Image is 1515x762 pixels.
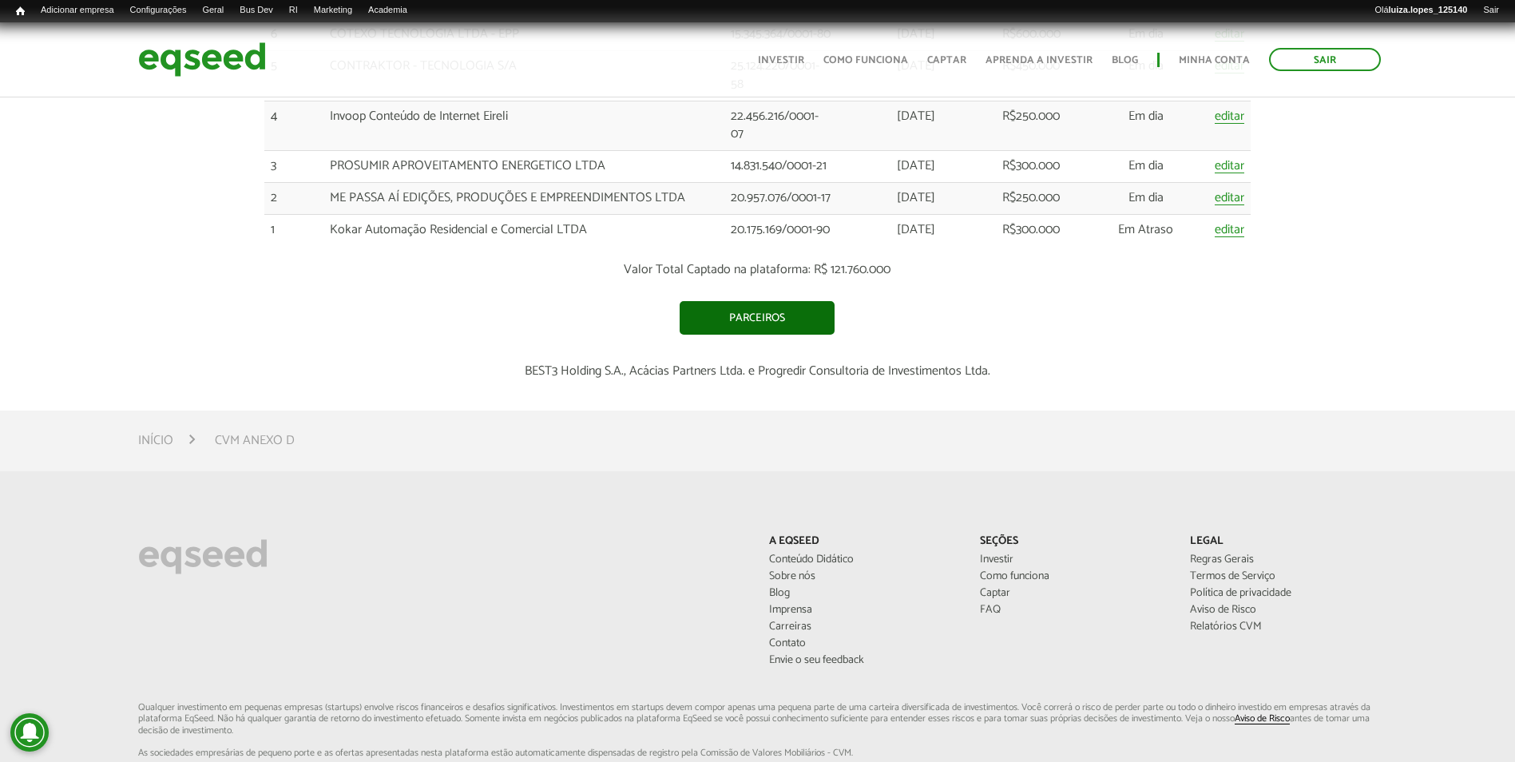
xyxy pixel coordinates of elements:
[769,621,955,633] a: Carreiras
[980,571,1166,582] a: Como funciona
[323,101,724,151] td: Invoop Conteúdo de Internet Eireli
[1215,160,1244,173] a: editar
[769,605,955,616] a: Imprensa
[1190,535,1376,549] p: Legal
[1190,605,1376,616] a: Aviso de Risco
[1190,554,1376,566] a: Regras Gerais
[980,588,1166,599] a: Captar
[823,55,908,65] a: Como funciona
[980,605,1166,616] a: FAQ
[138,38,266,81] img: EqSeed
[986,55,1093,65] a: Aprenda a investir
[1215,224,1244,237] a: editar
[1475,4,1507,17] a: Sair
[306,4,360,17] a: Marketing
[1215,192,1244,205] a: editar
[122,4,195,17] a: Configurações
[1084,183,1208,215] td: Em dia
[194,4,232,17] a: Geral
[897,219,935,240] span: [DATE]
[16,6,25,17] span: Início
[215,430,295,451] li: CVM ANEXO D
[996,183,1084,215] td: R$250.000
[323,151,724,183] td: PROSUMIR APROVEITAMENTO ENERGETICO LTDA
[927,55,966,65] a: Captar
[33,4,122,17] a: Adicionar empresa
[264,151,323,183] td: 3
[1084,214,1208,245] td: Em Atraso
[1190,588,1376,599] a: Política de privacidade
[360,4,415,17] a: Academia
[724,151,837,183] td: 14.831.540/0001-21
[980,535,1166,549] p: Seções
[680,301,835,335] a: Parceiros
[996,214,1084,245] td: R$300.000
[897,187,935,208] span: [DATE]
[1215,110,1244,124] a: editar
[1235,714,1290,724] a: Aviso de Risco
[323,214,724,245] td: Kokar Automação Residencial e Comercial LTDA
[724,214,837,245] td: 20.175.169/0001-90
[1190,621,1376,633] a: Relatórios CVM
[1179,55,1250,65] a: Minha conta
[264,262,1251,277] p: Valor Total Captado na plataforma: R$ 121.760.000
[758,55,804,65] a: Investir
[769,655,955,666] a: Envie o seu feedback
[264,183,323,215] td: 2
[1269,48,1381,71] a: Sair
[232,4,281,17] a: Bus Dev
[264,363,1251,379] p: BEST3 Holding S.A., Acácias Partners Ltda. e Progredir Consultoria de Investimentos Ltda.
[1366,4,1475,17] a: Oláluiza.lopes_125140
[138,535,268,578] img: EqSeed Logo
[264,101,323,151] td: 4
[897,105,935,127] span: [DATE]
[996,151,1084,183] td: R$300.000
[1190,571,1376,582] a: Termos de Serviço
[897,155,935,177] span: [DATE]
[1389,5,1468,14] strong: luiza.lopes_125140
[1084,151,1208,183] td: Em dia
[138,748,1377,758] span: As sociedades empresárias de pequeno porte e as ofertas apresentadas nesta plataforma estão aut...
[1084,101,1208,151] td: Em dia
[996,101,1084,151] td: R$250.000
[1112,55,1138,65] a: Blog
[264,214,323,245] td: 1
[769,638,955,649] a: Contato
[138,435,173,447] a: Início
[980,554,1166,566] a: Investir
[769,554,955,566] a: Conteúdo Didático
[724,183,837,215] td: 20.957.076/0001-17
[769,571,955,582] a: Sobre nós
[8,4,33,19] a: Início
[769,588,955,599] a: Blog
[323,183,724,215] td: ME PASSA AÍ EDIÇÕES, PRODUÇÕES E EMPREENDIMENTOS LTDA
[281,4,306,17] a: RI
[724,101,837,151] td: 22.456.216/0001-07
[769,535,955,549] p: A EqSeed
